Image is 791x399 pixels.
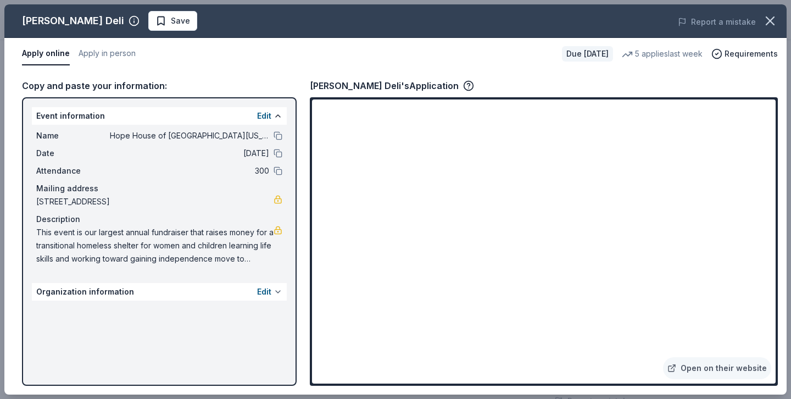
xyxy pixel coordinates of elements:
button: Apply in person [79,42,136,65]
button: Save [148,11,197,31]
span: Save [171,14,190,27]
div: Copy and paste your information: [22,79,297,93]
button: Edit [257,109,271,123]
button: Report a mistake [678,15,756,29]
button: Apply online [22,42,70,65]
div: [PERSON_NAME] Deli's Application [310,79,474,93]
span: This event is our largest annual fundraiser that raises money for a transitional homeless shelter... [36,226,274,265]
span: Attendance [36,164,110,178]
div: Mailing address [36,182,282,195]
span: Date [36,147,110,160]
div: Organization information [32,283,287,301]
button: Requirements [711,47,778,60]
div: Event information [32,107,287,125]
span: [STREET_ADDRESS] [36,195,274,208]
a: Open on their website [663,357,771,379]
span: Requirements [725,47,778,60]
span: Name [36,129,110,142]
div: Description [36,213,282,226]
div: [PERSON_NAME] Deli [22,12,124,30]
span: [DATE] [110,147,269,160]
div: 5 applies last week [622,47,703,60]
div: Due [DATE] [562,46,613,62]
button: Edit [257,285,271,298]
span: Hope House of [GEOGRAPHIC_DATA][US_STATE] Annual Lobster Dinner and Silent & Live Auction [110,129,269,142]
span: 300 [110,164,269,178]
